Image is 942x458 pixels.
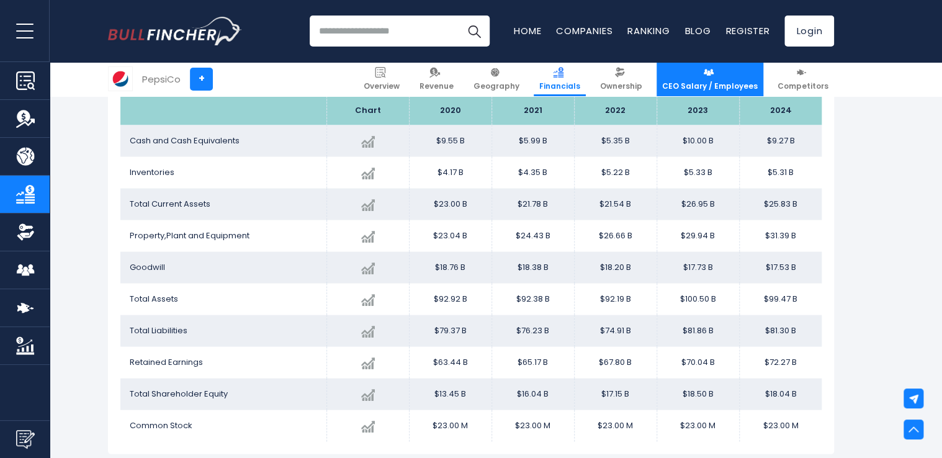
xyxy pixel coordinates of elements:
[130,166,174,177] span: Inventories
[16,223,35,241] img: Ownership
[725,24,769,37] a: Register
[409,283,491,315] td: $92.92 B
[491,378,574,410] td: $16.04 B
[459,16,490,47] button: Search
[574,251,657,283] td: $18.20 B
[657,62,763,96] a: CEO Salary / Employees
[409,220,491,251] td: $23.04 B
[739,125,822,156] td: $9.27 B
[130,261,165,272] span: Goodwill
[657,156,739,188] td: $5.33 B
[657,315,739,346] td: $81.86 B
[657,283,739,315] td: $100.50 B
[574,220,657,251] td: $26.66 B
[491,283,574,315] td: $92.38 B
[739,378,822,410] td: $18.04 B
[539,81,580,91] span: Financials
[491,251,574,283] td: $18.38 B
[468,62,525,96] a: Geography
[784,16,834,47] a: Login
[739,315,822,346] td: $81.30 B
[409,410,491,441] td: $23.00 M
[130,292,178,304] span: Total Assets
[414,62,459,96] a: Revenue
[662,81,758,91] span: CEO Salary / Employees
[364,81,400,91] span: Overview
[491,96,574,125] th: 2021
[326,96,409,125] th: Chart
[358,62,405,96] a: Overview
[109,67,132,91] img: PEP logo
[739,96,822,125] th: 2024
[739,283,822,315] td: $99.47 B
[491,125,574,156] td: $5.99 B
[657,251,739,283] td: $17.73 B
[473,81,519,91] span: Geography
[514,24,541,37] a: Home
[657,410,739,441] td: $23.00 M
[778,81,828,91] span: Competitors
[491,220,574,251] td: $24.43 B
[657,378,739,410] td: $18.50 B
[130,324,187,336] span: Total Liabilities
[574,96,657,125] th: 2022
[491,346,574,378] td: $65.17 B
[190,68,213,91] a: +
[130,229,249,241] span: Property,Plant and Equipment
[409,156,491,188] td: $4.17 B
[409,96,491,125] th: 2020
[491,410,574,441] td: $23.00 M
[739,220,822,251] td: $31.39 B
[108,17,242,45] img: Bullfincher logo
[419,81,454,91] span: Revenue
[409,315,491,346] td: $79.37 B
[130,197,210,209] span: Total Current Assets
[574,315,657,346] td: $74.91 B
[594,62,648,96] a: Ownership
[574,156,657,188] td: $5.22 B
[657,125,739,156] td: $10.00 B
[491,188,574,220] td: $21.78 B
[108,17,241,45] a: Go to homepage
[142,72,181,86] div: PepsiCo
[409,346,491,378] td: $63.44 B
[574,125,657,156] td: $5.35 B
[409,125,491,156] td: $9.55 B
[600,81,642,91] span: Ownership
[657,220,739,251] td: $29.94 B
[657,346,739,378] td: $70.04 B
[739,251,822,283] td: $17.53 B
[130,356,203,367] span: Retained Earnings
[739,346,822,378] td: $72.27 B
[739,156,822,188] td: $5.31 B
[739,410,822,441] td: $23.00 M
[556,24,612,37] a: Companies
[130,387,228,399] span: Total Shareholder Equity
[574,283,657,315] td: $92.19 B
[409,188,491,220] td: $23.00 B
[657,188,739,220] td: $26.95 B
[130,419,192,431] span: Common Stock
[574,410,657,441] td: $23.00 M
[491,315,574,346] td: $76.23 B
[772,62,834,96] a: Competitors
[574,346,657,378] td: $67.80 B
[574,188,657,220] td: $21.54 B
[574,378,657,410] td: $17.15 B
[684,24,711,37] a: Blog
[409,251,491,283] td: $18.76 B
[627,24,670,37] a: Ranking
[491,156,574,188] td: $4.35 B
[534,62,586,96] a: Financials
[739,188,822,220] td: $25.83 B
[657,96,739,125] th: 2023
[130,134,240,146] span: Cash and Cash Equivalents
[409,378,491,410] td: $13.45 B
